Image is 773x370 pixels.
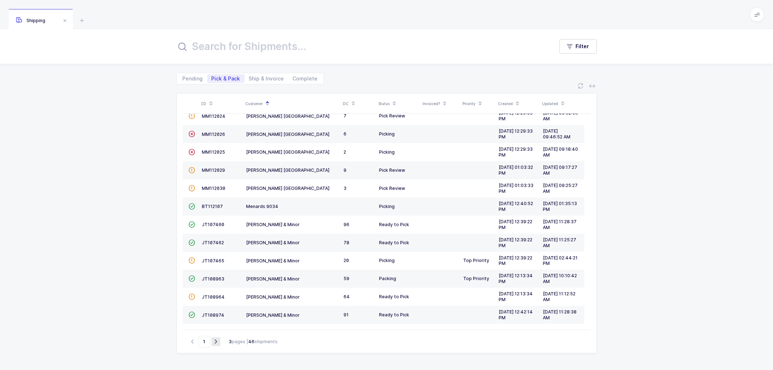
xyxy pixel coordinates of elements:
[499,201,533,212] span: [DATE] 12:40:52 PM
[379,276,396,281] span: Packing
[246,276,300,282] span: [PERSON_NAME] & Minor
[379,131,395,137] span: Picking
[189,240,195,245] span: 
[189,113,195,119] span: 
[379,294,410,299] span: Ready to Pick
[499,273,533,284] span: [DATE] 12:13:34 PM
[246,204,279,209] span: Menards 9034
[229,338,278,345] div: pages | shipments
[379,113,406,119] span: Pick Review
[189,258,195,263] span: 
[543,183,578,194] span: [DATE] 09:25:27 AM
[201,97,241,110] div: ID
[246,113,330,119] span: [PERSON_NAME] [GEOGRAPHIC_DATA]
[189,276,195,281] span: 
[344,312,349,317] span: 91
[202,276,225,282] span: JT108963
[246,222,300,227] span: [PERSON_NAME] & Minor
[199,336,210,348] span: Go to
[543,201,577,212] span: [DATE] 01:35:13 PM
[189,167,195,173] span: 
[499,183,534,194] span: [DATE] 01:03:33 PM
[246,258,300,263] span: [PERSON_NAME] & Minor
[499,219,533,230] span: [DATE] 12:39:22 PM
[202,294,225,300] span: JT108964
[499,237,533,248] span: [DATE] 12:39:22 PM
[464,276,490,281] span: Top Priority
[189,204,195,209] span: 
[246,186,330,191] span: [PERSON_NAME] [GEOGRAPHIC_DATA]
[344,167,347,173] span: 9
[379,258,395,263] span: Picking
[202,186,226,191] span: MM112030
[246,167,330,173] span: [PERSON_NAME] [GEOGRAPHIC_DATA]
[293,76,318,81] span: Complete
[189,312,195,317] span: 
[202,222,225,227] span: JT107460
[499,128,533,140] span: [DATE] 12:29:33 PM
[379,97,419,110] div: Status
[249,339,255,344] b: 46
[379,222,410,227] span: Ready to Pick
[344,186,347,191] span: 3
[202,240,224,245] span: JT107462
[246,294,300,300] span: [PERSON_NAME] & Minor
[499,291,533,302] span: [DATE] 12:13:34 PM
[202,113,226,119] span: MM112024
[543,309,577,320] span: [DATE] 11:28:38 AM
[202,258,225,263] span: JT107465
[344,222,350,227] span: 96
[344,258,349,263] span: 20
[379,240,410,245] span: Ready to Pick
[189,294,195,299] span: 
[423,97,458,110] div: Invoiced?
[344,294,350,299] span: 64
[246,312,300,318] span: [PERSON_NAME] & Minor
[464,258,490,263] span: Top Priority
[246,97,339,110] div: Customer
[246,132,330,137] span: [PERSON_NAME] [GEOGRAPHIC_DATA]
[499,110,533,121] span: [DATE] 12:29:33 PM
[189,186,195,191] span: 
[379,167,406,173] span: Pick Review
[543,97,582,110] div: Updated
[560,39,597,54] button: Filter
[344,240,350,245] span: 78
[189,149,195,155] span: 
[202,132,225,137] span: MM112026
[229,339,232,344] b: 3
[463,97,494,110] div: Priority
[183,76,203,81] span: Pending
[202,204,223,209] span: BT112107
[543,255,578,266] span: [DATE] 02:44:21 PM
[189,222,195,227] span: 
[499,146,533,158] span: [DATE] 12:29:33 PM
[249,76,284,81] span: Ship & Invoice
[379,149,395,155] span: Picking
[344,149,346,155] span: 2
[344,113,347,119] span: 7
[379,186,406,191] span: Pick Review
[379,204,395,209] span: Picking
[543,219,577,230] span: [DATE] 11:28:37 AM
[499,255,533,266] span: [DATE] 12:39:22 PM
[16,18,45,23] span: Shipping
[246,240,300,245] span: [PERSON_NAME] & Minor
[543,110,578,121] span: [DATE] 09:52:56 AM
[543,273,577,284] span: [DATE] 10:10:42 AM
[543,146,578,158] span: [DATE] 09:18:40 AM
[246,149,330,155] span: [PERSON_NAME] [GEOGRAPHIC_DATA]
[176,38,545,55] input: Search for Shipments...
[202,312,225,318] span: JT108974
[344,131,347,137] span: 6
[202,149,225,155] span: MM112025
[576,43,589,50] span: Filter
[212,76,240,81] span: Pick & Pack
[543,128,571,140] span: [DATE] 09:46:52 AM
[543,291,576,302] span: [DATE] 11:12:52 AM
[498,97,538,110] div: Created
[499,309,533,320] span: [DATE] 12:42:14 PM
[189,131,195,137] span: 
[344,276,350,281] span: 59
[499,165,533,176] span: [DATE] 01:03:32 PM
